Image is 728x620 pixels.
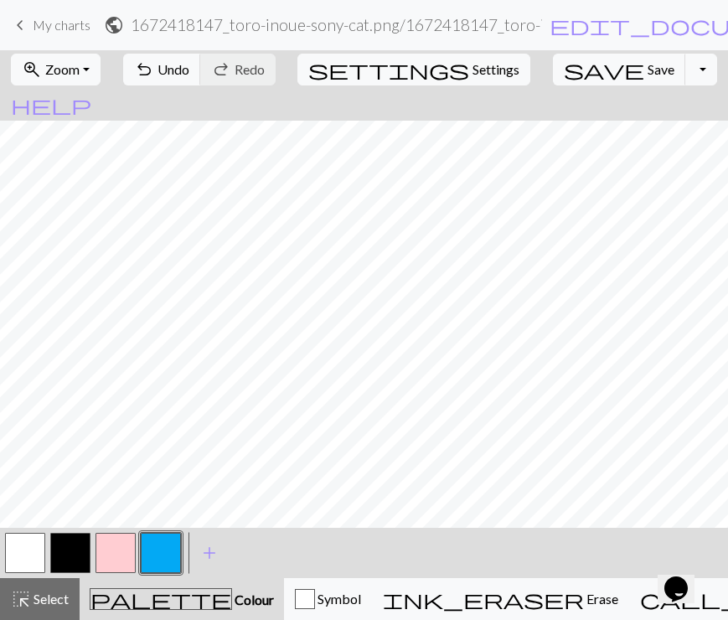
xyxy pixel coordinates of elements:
[284,578,372,620] button: Symbol
[11,93,91,116] span: help
[11,54,101,85] button: Zoom
[199,541,219,565] span: add
[10,13,30,37] span: keyboard_arrow_left
[584,591,618,607] span: Erase
[90,587,231,611] span: palette
[308,59,469,80] i: Settings
[80,578,284,620] button: Colour
[123,54,201,85] button: Undo
[104,13,124,37] span: public
[472,59,519,80] span: Settings
[10,11,90,39] a: My charts
[383,587,584,611] span: ink_eraser
[45,61,80,77] span: Zoom
[372,578,629,620] button: Erase
[553,54,686,85] button: Save
[33,17,90,33] span: My charts
[131,15,542,34] h2: 1672418147_toro-inoue-sony-cat.png / 1672418147_toro-inoue-sony-cat.png
[22,58,42,81] span: zoom_in
[232,592,274,607] span: Colour
[658,553,711,603] iframe: chat widget
[134,58,154,81] span: undo
[564,58,644,81] span: save
[157,61,189,77] span: Undo
[297,54,530,85] button: SettingsSettings
[308,58,469,81] span: settings
[648,61,674,77] span: Save
[31,591,69,607] span: Select
[11,587,31,611] span: highlight_alt
[315,591,361,607] span: Symbol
